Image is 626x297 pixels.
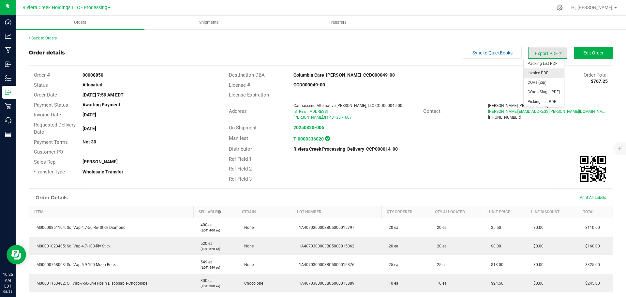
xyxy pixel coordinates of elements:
span: $160.00 [582,244,600,248]
span: Sales Rep [34,159,55,165]
span: On Shipment [229,125,257,131]
inline-svg: Dashboard [5,19,11,25]
span: Order Total [584,72,608,78]
span: Ref Field 2 [229,166,252,172]
span: Print All Labels [580,195,606,200]
span: Invoice Date [34,112,61,118]
span: $24.50 [488,281,503,286]
a: Back to Orders [29,36,57,40]
strong: 20250820-006 [293,125,324,130]
span: 25 ea [434,262,447,267]
span: $245.00 [582,281,600,286]
th: Item [29,206,194,218]
p: (LOT: 520 ea) [197,246,233,251]
span: Riviera Creek Holdings LLC - Processing [22,5,107,10]
span: Cannascend Alternative [PERSON_NAME], LLC-CCD000049-00 [293,103,402,108]
span: [PERSON_NAME][EMAIL_ADDRESS][PERSON_NAME][DOMAIN_NAME] [488,109,609,114]
span: $0.00 [530,281,544,286]
inline-svg: Reports [5,131,11,138]
span: 10 ea [434,281,447,286]
span: License # [229,82,250,88]
span: Ref Field 3 [229,176,252,182]
span: 20 ea [385,225,398,230]
span: Distributor [229,146,252,152]
span: COAs (Single PDF) [524,87,564,97]
li: Packing List PDF [524,59,564,68]
inline-svg: Inventory [5,75,11,82]
th: Unit Price [484,206,526,218]
inline-svg: Analytics [5,33,11,39]
strong: [DATE] [82,112,96,117]
button: Edit Order [574,47,613,59]
p: (LOT: 549 ea) [197,265,233,270]
inline-svg: Manufacturing [5,47,11,53]
strong: 00008850 [82,72,103,78]
span: Export PDF [528,47,567,59]
span: $0.00 [530,225,544,230]
inline-svg: Inbound [5,61,11,67]
th: Line Discount [526,206,578,218]
a: Transfers [273,16,402,29]
span: None [241,262,254,267]
span: Shipments [190,20,228,25]
li: Picking List PDF [524,97,564,107]
span: 300 ea [197,278,213,283]
strong: Riviera Creek Processing-Delivery-CCP000014-00 [293,146,398,152]
span: 1A4070300003BC5000015876 [296,262,354,267]
qrcode: 00008850 [580,156,606,182]
span: 1A4070300003BC5000015062 [296,244,354,248]
span: License Expiration [229,92,269,98]
inline-svg: Outbound [5,89,11,96]
iframe: Resource center [7,245,26,264]
span: 520 ea [197,241,213,246]
span: $0.00 [530,244,544,248]
span: M00001163402: Oil Vap-7-50-Live Rosin Disposable-Chocolope [33,281,147,286]
strong: [DATE] 7:59 AM EDT [82,92,124,97]
th: Total [578,206,613,218]
span: [PERSON_NAME] [518,103,548,108]
strong: Net 30 [82,139,96,144]
span: In Sync [325,135,330,142]
span: 400 ea [197,223,213,227]
span: OH [322,115,328,120]
a: Shipments [144,16,273,29]
span: 549 ea [197,260,213,264]
span: M00000768003: Sol Vap-5.9-100-Moon Rocks [33,262,117,267]
span: None [241,244,254,248]
p: (LOT: 300 ea) [197,284,233,289]
span: 1A4070300003BC5000015889 [296,281,354,286]
span: 20 ea [385,244,398,248]
span: [STREET_ADDRESS] [293,109,328,114]
span: Sync to QuickBooks [472,50,513,55]
strong: Allocated [82,82,102,87]
span: 43138 -1607 [329,115,352,120]
span: 1A4070300003BC5000015797 [296,225,354,230]
span: Chocolope [241,281,263,286]
span: 10 ea [385,281,398,286]
span: Customer PO [34,149,63,155]
p: (LOT: 400 ea) [197,228,233,233]
span: Ref Field 1 [229,156,252,162]
span: 20 ea [434,225,447,230]
img: Scan me! [580,156,606,182]
strong: CCD000049-00 [293,82,325,87]
th: Lot Number [292,206,381,218]
span: COAs (Zip) [524,78,564,87]
span: 25 ea [385,262,398,267]
strong: [DATE] [82,126,96,131]
span: [PERSON_NAME] [293,115,323,120]
span: Transfer Type [34,169,65,175]
p: 08/21 [3,289,13,294]
th: Qty Allocated [430,206,484,218]
li: Invoice PDF [524,68,564,78]
p: 10:25 AM EDT [3,272,13,289]
strong: Columbia Care-[PERSON_NAME]-CCD000049-00 [293,72,395,78]
h1: Order Details [36,195,67,200]
span: $13.00 [488,262,503,267]
span: Order Date [34,92,57,98]
inline-svg: Call Center [5,117,11,124]
a: T-0000336020 [293,136,324,141]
